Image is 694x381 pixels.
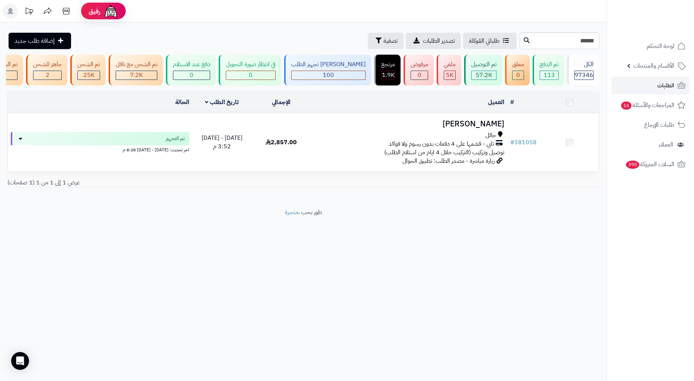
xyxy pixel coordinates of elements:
span: 5K [446,71,453,80]
a: طلبات الإرجاع [611,116,690,134]
a: تم الشحن مع ناقل 7.2K [107,55,164,85]
span: تابي - قسّمها على 4 دفعات بدون رسوم ولا فوائد [389,140,494,148]
a: معلق 0 [504,55,531,85]
div: 0 [411,71,428,80]
span: 0 [516,71,520,80]
span: تصدير الطلبات [423,36,455,45]
div: مرتجع [381,60,395,69]
a: الكل97346 [566,55,601,85]
span: الأقسام والمنتجات [633,61,674,71]
div: دفع عند الاستلام [173,60,210,69]
span: [DATE] - [DATE] 3:52 م [202,133,242,151]
a: [PERSON_NAME] تجهيز الطلب 100 [283,55,373,85]
div: 57199 [472,71,496,80]
span: الطلبات [657,80,674,91]
div: 0 [513,71,524,80]
a: #381058 [510,138,537,147]
img: ai-face.png [103,4,118,19]
a: لوحة التحكم [611,37,690,55]
div: تم الشحن مع ناقل [116,60,157,69]
div: اخر تحديث: [DATE] - [DATE] 8:28 م [11,145,189,153]
span: 1.9K [382,71,395,80]
a: المراجعات والأسئلة16 [611,96,690,114]
span: المراجعات والأسئلة [620,100,674,110]
span: 113 [544,71,555,80]
a: إضافة طلب جديد [9,33,71,49]
span: 0 [190,71,193,80]
span: تم التجهيز [166,135,185,142]
a: تاريخ الطلب [205,98,239,107]
a: ملغي 5K [435,55,463,85]
span: العملاء [659,139,673,150]
a: تم الشحن 25K [69,55,107,85]
img: logo-2.png [643,20,687,35]
h3: [PERSON_NAME] [314,120,504,128]
a: دفع عند الاستلام 0 [164,55,217,85]
span: طلباتي المُوكلة [469,36,499,45]
a: جاهز للشحن 2 [25,55,69,85]
a: متجرة [285,208,298,217]
span: تصفية [383,36,398,45]
span: # [510,138,514,147]
span: 16 [621,101,632,110]
a: السلات المتروكة390 [611,155,690,173]
a: الحالة [175,98,189,107]
a: تحديثات المنصة [20,4,38,20]
div: [PERSON_NAME] تجهيز الطلب [291,60,366,69]
a: العميل [488,98,504,107]
span: 0 [249,71,253,80]
span: زيارة مباشرة - مصدر الطلب: تطبيق الجوال [402,156,495,165]
div: 0 [173,71,210,80]
a: تم التوصيل 57.2K [463,55,504,85]
span: لوحة التحكم [647,41,674,51]
div: تم الشحن [77,60,100,69]
span: إضافة طلب جديد [15,36,55,45]
span: طلبات الإرجاع [644,120,674,130]
div: 100 [292,71,365,80]
a: الإجمالي [272,98,290,107]
div: في انتظار صورة التحويل [226,60,276,69]
span: 57.2K [476,71,492,80]
div: Open Intercom Messenger [11,352,29,370]
div: ملغي [444,60,456,69]
span: 25K [83,71,94,80]
span: حائل [485,131,496,140]
div: 2 [33,71,61,80]
a: تم الدفع 113 [531,55,566,85]
a: مرفوض 0 [402,55,435,85]
div: 1855 [382,71,395,80]
div: تم التوصيل [471,60,497,69]
div: 24989 [78,71,100,80]
div: عرض 1 إلى 1 من 1 (1 صفحات) [2,178,303,187]
div: 7222 [116,71,157,80]
div: معلق [512,60,524,69]
button: تصفية [368,33,404,49]
div: تم الدفع [540,60,559,69]
span: السلات المتروكة [625,159,674,169]
a: في انتظار صورة التحويل 0 [217,55,283,85]
span: 7.2K [130,71,143,80]
span: 2 [46,71,49,80]
div: 113 [540,71,558,80]
a: طلباتي المُوكلة [463,33,517,49]
div: الكل [574,60,594,69]
div: جاهز للشحن [33,60,62,69]
a: الطلبات [611,77,690,94]
span: 0 [418,71,421,80]
span: 2,857.00 [266,138,297,147]
span: رفيق [89,7,100,16]
div: 5009 [444,71,455,80]
span: 390 [626,161,639,169]
div: مرفوض [411,60,428,69]
span: 100 [323,71,334,80]
div: 0 [226,71,275,80]
a: # [510,98,514,107]
a: تصدير الطلبات [406,33,461,49]
span: 97346 [575,71,593,80]
a: العملاء [611,136,690,154]
a: مرتجع 1.9K [373,55,402,85]
span: توصيل وتركيب (التركيب خلال 4 ايام من استلام الطلب) [384,148,504,157]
